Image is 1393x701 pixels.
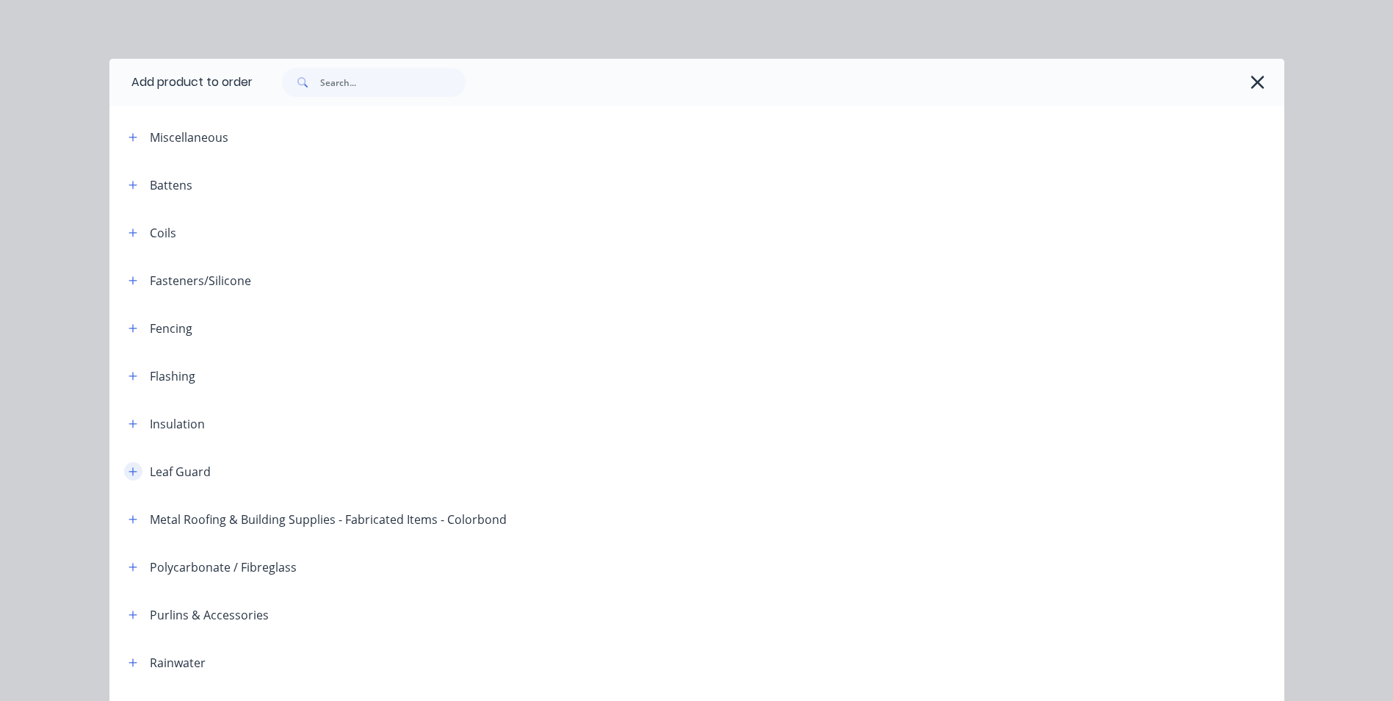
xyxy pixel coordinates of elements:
[150,176,192,194] div: Battens
[150,606,269,624] div: Purlins & Accessories
[150,224,176,242] div: Coils
[150,558,297,576] div: Polycarbonate / Fibreglass
[150,415,205,433] div: Insulation
[150,320,192,337] div: Fencing
[150,511,507,528] div: Metal Roofing & Building Supplies - Fabricated Items - Colorbond
[320,68,466,97] input: Search...
[150,654,206,672] div: Rainwater
[150,367,195,385] div: Flashing
[150,129,228,146] div: Miscellaneous
[150,463,211,481] div: Leaf Guard
[150,272,251,290] div: Fasteners/Silicone
[109,59,253,106] div: Add product to order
